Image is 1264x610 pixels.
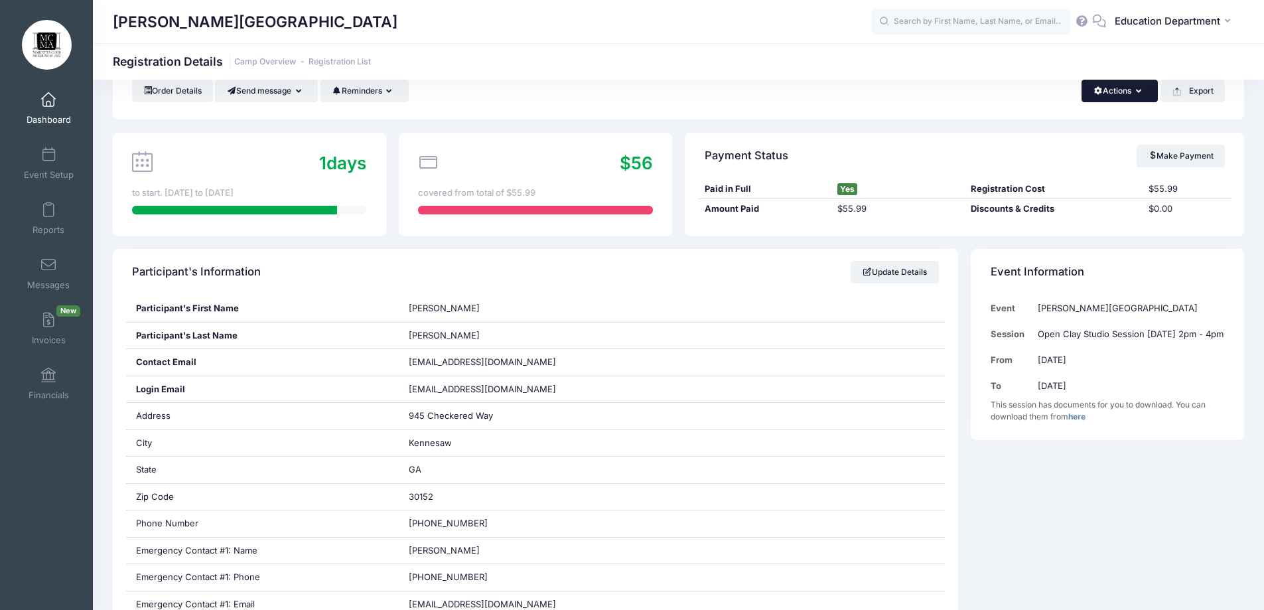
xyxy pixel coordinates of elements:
span: [PERSON_NAME] [409,303,480,313]
div: days [319,150,366,176]
span: $56 [620,153,653,173]
span: Messages [27,279,70,291]
span: [PERSON_NAME] [409,545,480,556]
td: Open Clay Studio Session [DATE] 2pm - 4pm [1031,321,1225,347]
button: Actions [1082,80,1158,102]
span: GA [409,464,421,475]
div: State [126,457,399,483]
h4: Payment Status [705,137,788,175]
div: Address [126,403,399,429]
span: Reports [33,224,64,236]
a: Dashboard [17,85,80,131]
div: Paid in Full [698,183,831,196]
h1: Registration Details [113,54,371,68]
span: Education Department [1115,14,1220,29]
button: Reminders [320,80,409,102]
div: Discounts & Credits [965,202,1143,216]
td: [DATE] [1031,373,1225,399]
div: to start. [DATE] to [DATE] [132,187,366,200]
a: Make Payment [1137,145,1225,167]
h4: Participant's Information [132,254,261,291]
div: City [126,430,399,457]
a: Update Details [851,261,939,283]
div: This session has documents for you to download. You can download them from [991,399,1225,423]
input: Search by First Name, Last Name, or Email... [871,9,1070,35]
span: Event Setup [24,169,74,181]
span: [PHONE_NUMBER] [409,518,488,528]
button: Export [1160,80,1225,102]
a: Financials [17,360,80,407]
button: Send message [215,80,318,102]
span: [EMAIL_ADDRESS][DOMAIN_NAME] [409,383,575,396]
div: Contact Email [126,349,399,376]
button: Education Department [1106,7,1244,37]
td: [PERSON_NAME][GEOGRAPHIC_DATA] [1031,295,1225,321]
span: 30152 [409,491,433,502]
div: Zip Code [126,484,399,510]
div: Registration Cost [965,183,1143,196]
span: Invoices [32,335,66,346]
div: Login Email [126,376,399,403]
td: Event [991,295,1031,321]
span: Yes [837,183,857,195]
h4: Event Information [991,254,1084,291]
a: Camp Overview [234,57,296,67]
a: Order Details [132,80,213,102]
a: Registration List [309,57,371,67]
div: Participant's Last Name [126,323,399,349]
a: Event Setup [17,140,80,187]
span: [EMAIL_ADDRESS][DOMAIN_NAME] [409,599,556,609]
span: Financials [29,390,69,401]
a: InvoicesNew [17,305,80,352]
div: $0.00 [1143,202,1231,216]
div: Emergency Contact #1: Name [126,538,399,564]
span: New [56,305,80,317]
a: Messages [17,250,80,297]
td: To [991,373,1031,399]
a: Reports [17,195,80,242]
span: [EMAIL_ADDRESS][DOMAIN_NAME] [409,356,556,367]
td: [DATE] [1031,347,1225,373]
div: Amount Paid [698,202,831,216]
div: $55.99 [1143,183,1231,196]
div: Phone Number [126,510,399,537]
span: [PERSON_NAME] [409,330,480,341]
td: From [991,347,1031,373]
span: 945 Checkered Way [409,410,493,421]
h1: [PERSON_NAME][GEOGRAPHIC_DATA] [113,7,397,37]
a: here [1068,412,1086,421]
span: Kennesaw [409,437,452,448]
span: 1 [319,153,326,173]
span: [PHONE_NUMBER] [409,572,488,582]
div: $55.99 [831,202,965,216]
span: Dashboard [27,114,71,125]
img: Marietta Cobb Museum of Art [22,20,72,70]
div: Emergency Contact #1: Phone [126,564,399,591]
div: Participant's First Name [126,295,399,322]
td: Session [991,321,1031,347]
div: covered from total of $55.99 [418,187,652,200]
